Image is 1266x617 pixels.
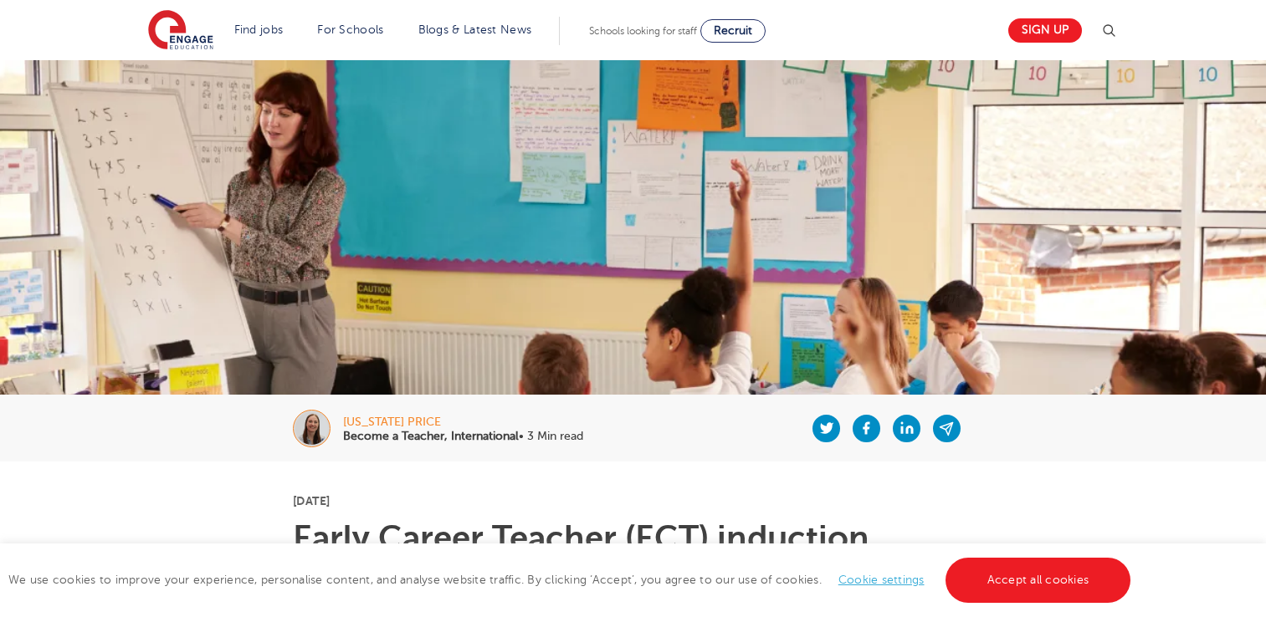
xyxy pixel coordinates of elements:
a: Sign up [1008,18,1082,43]
p: [DATE] [293,495,973,507]
span: Recruit [714,24,752,37]
a: Cookie settings [838,574,925,586]
div: [US_STATE] Price [343,416,583,428]
a: For Schools [317,23,383,36]
a: Blogs & Latest News [418,23,532,36]
b: Become a Teacher, International [343,430,519,442]
span: Schools looking for staff [589,25,697,37]
span: We use cookies to improve your experience, personalise content, and analyse website traffic. By c... [8,574,1135,586]
a: Find jobs [234,23,284,36]
p: • 3 Min read [343,431,583,442]
a: Accept all cookies [946,558,1131,603]
a: Recruit [700,19,766,43]
img: Engage Education [148,10,213,52]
